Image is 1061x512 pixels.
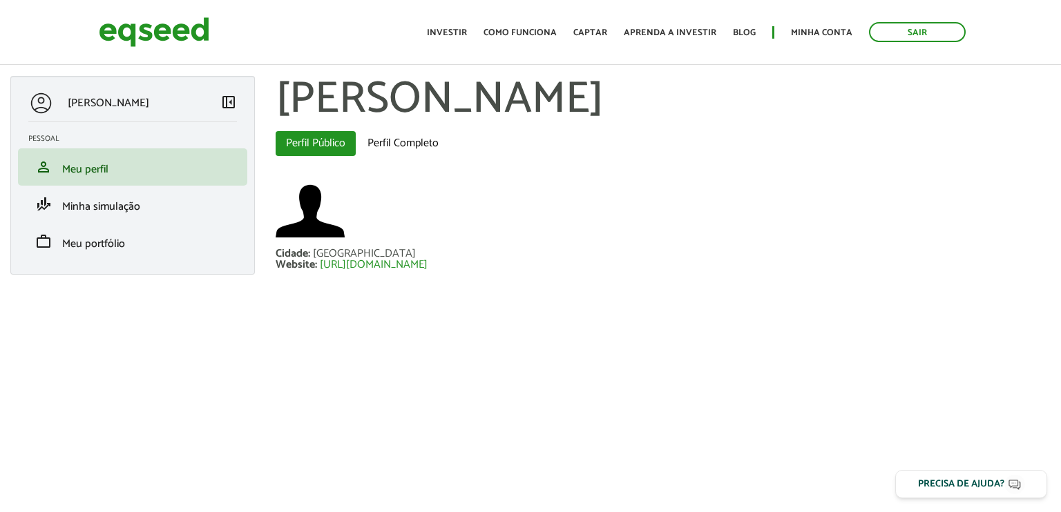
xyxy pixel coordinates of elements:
[624,28,716,37] a: Aprenda a investir
[733,28,756,37] a: Blog
[220,94,237,113] a: Colapsar menu
[276,131,356,156] a: Perfil Público
[869,22,966,42] a: Sair
[573,28,607,37] a: Captar
[99,14,209,50] img: EqSeed
[276,259,320,270] div: Website
[315,255,317,274] span: :
[220,94,237,110] span: left_panel_close
[28,233,237,250] a: workMeu portfólio
[68,97,149,110] p: [PERSON_NAME]
[276,177,345,246] img: Foto de Felipe Ferreira de Camargo
[357,131,449,156] a: Perfil Completo
[28,159,237,175] a: personMeu perfil
[308,244,310,263] span: :
[28,196,237,213] a: finance_modeMinha simulação
[276,248,313,259] div: Cidade
[62,197,140,216] span: Minha simulação
[18,223,247,260] li: Meu portfólio
[62,160,108,179] span: Meu perfil
[35,159,52,175] span: person
[18,148,247,186] li: Meu perfil
[276,177,345,246] a: Ver perfil do usuário.
[28,135,247,143] h2: Pessoal
[320,259,428,270] a: [URL][DOMAIN_NAME]
[35,233,52,250] span: work
[484,28,557,37] a: Como funciona
[791,28,852,37] a: Minha conta
[427,28,467,37] a: Investir
[62,235,125,253] span: Meu portfólio
[313,248,416,259] div: [GEOGRAPHIC_DATA]
[35,196,52,213] span: finance_mode
[276,76,1051,124] h1: [PERSON_NAME]
[18,186,247,223] li: Minha simulação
